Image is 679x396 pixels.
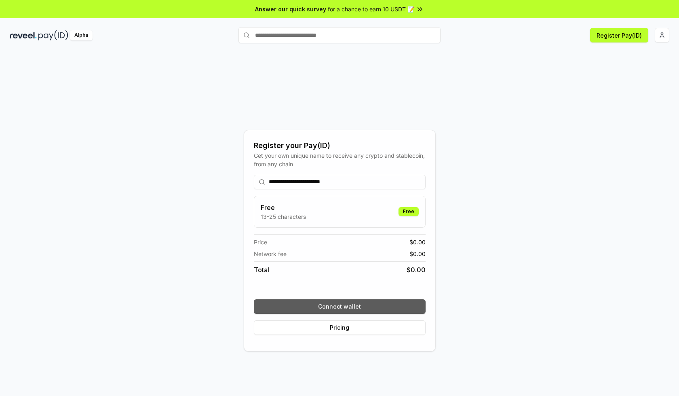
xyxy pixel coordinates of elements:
span: Network fee [254,250,287,258]
span: $ 0.00 [407,265,426,275]
h3: Free [261,203,306,212]
div: Register your Pay(ID) [254,140,426,151]
div: Alpha [70,30,93,40]
span: Answer our quick survey [255,5,326,13]
button: Register Pay(ID) [590,28,648,42]
div: Get your own unique name to receive any crypto and stablecoin, from any chain [254,151,426,168]
img: pay_id [38,30,68,40]
span: $ 0.00 [409,250,426,258]
img: reveel_dark [10,30,37,40]
span: $ 0.00 [409,238,426,246]
span: for a chance to earn 10 USDT 📝 [328,5,414,13]
span: Price [254,238,267,246]
p: 13-25 characters [261,212,306,221]
button: Connect wallet [254,299,426,314]
div: Free [399,207,419,216]
span: Total [254,265,269,275]
button: Pricing [254,320,426,335]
